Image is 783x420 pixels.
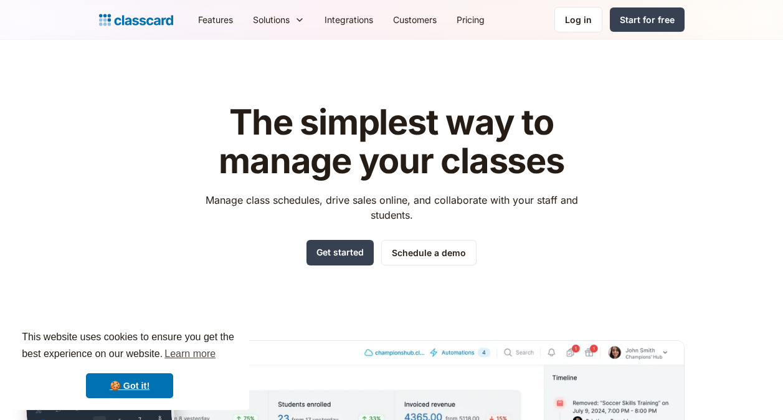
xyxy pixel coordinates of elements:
[381,240,477,265] a: Schedule a demo
[253,13,290,26] div: Solutions
[99,11,173,29] a: home
[163,345,217,363] a: learn more about cookies
[188,6,243,34] a: Features
[306,240,374,265] a: Get started
[10,318,249,410] div: cookieconsent
[315,6,383,34] a: Integrations
[194,193,589,222] p: Manage class schedules, drive sales online, and collaborate with your staff and students.
[554,7,602,32] a: Log in
[565,13,592,26] div: Log in
[383,6,447,34] a: Customers
[447,6,495,34] a: Pricing
[610,7,685,32] a: Start for free
[86,373,173,398] a: dismiss cookie message
[22,330,237,363] span: This website uses cookies to ensure you get the best experience on our website.
[194,103,589,180] h1: The simplest way to manage your classes
[620,13,675,26] div: Start for free
[243,6,315,34] div: Solutions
